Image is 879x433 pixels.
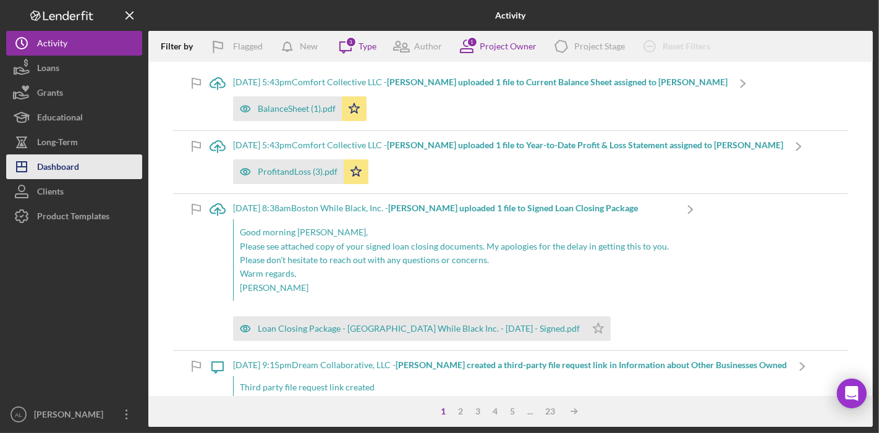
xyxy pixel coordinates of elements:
[467,36,478,48] div: 1
[202,131,814,193] a: [DATE] 5:43pmComfort Collective LLC -[PERSON_NAME] uploaded 1 file to Year-to-Date Profit & Loss ...
[37,80,63,108] div: Grants
[504,406,522,416] div: 5
[396,359,787,370] b: [PERSON_NAME] created a third-party file request link in Information about Other Businesses Owned
[388,203,638,213] b: [PERSON_NAME] uploaded 1 file to Signed Loan Closing Package
[240,281,669,295] p: [PERSON_NAME]
[31,402,111,430] div: [PERSON_NAME]
[6,105,142,130] button: Educational
[6,204,142,229] button: Product Templates
[37,105,83,133] div: Educational
[233,159,368,184] button: ProfitandLoss (3).pdf
[258,104,336,114] div: BalanceSheet (1).pdf
[202,194,706,350] a: [DATE] 8:38amBoston While Black, Inc. -[PERSON_NAME] uploaded 1 file to Signed Loan Closing Packa...
[487,406,504,416] div: 4
[233,316,611,341] button: Loan Closing Package - [GEOGRAPHIC_DATA] While Black Inc. - [DATE] - Signed.pdf
[496,11,526,20] b: Activity
[6,179,142,204] button: Clients
[387,140,783,150] b: [PERSON_NAME] uploaded 1 file to Year-to-Date Profit & Loss Statement assigned to [PERSON_NAME]
[6,402,142,427] button: AL[PERSON_NAME]
[435,406,452,416] div: 1
[346,36,357,48] div: 3
[240,267,669,280] p: Warm regards,
[202,351,818,414] a: [DATE] 9:15pmDream Collaborative, LLC -[PERSON_NAME] created a third-party file request link in I...
[233,140,783,150] div: [DATE] 5:43pm Comfort Collective LLC -
[634,34,723,59] button: Reset Filters
[540,406,562,416] div: 23
[233,96,367,121] button: BalanceSheet (1).pdf
[387,77,728,87] b: [PERSON_NAME] uploaded 1 file to Current Balance Sheet assigned to [PERSON_NAME]
[470,406,487,416] div: 3
[240,240,669,253] p: Please see attached copy of your signed loan closing documents. My apologies for the delay in get...
[202,68,758,130] a: [DATE] 5:43pmComfort Collective LLC -[PERSON_NAME] uploaded 1 file to Current Balance Sheet assig...
[37,204,109,232] div: Product Templates
[359,41,376,51] div: Type
[452,406,470,416] div: 2
[233,34,263,59] div: Flagged
[300,34,318,59] div: New
[240,253,669,267] p: Please don't hesitate to reach out with any questions or concerns.
[37,56,59,83] div: Loans
[233,203,675,213] div: [DATE] 8:38am Boston While Black, Inc. -
[6,130,142,154] button: Long-Term
[837,379,867,408] div: Open Intercom Messenger
[233,360,787,370] div: [DATE] 9:15pm Dream Collaborative, LLC -
[275,34,330,59] button: New
[663,34,710,59] div: Reset Filters
[161,41,202,51] div: Filter by
[6,80,142,105] button: Grants
[6,31,142,56] button: Activity
[15,411,22,418] text: AL
[258,167,338,177] div: ProfitandLoss (3).pdf
[522,406,540,416] div: ...
[37,154,79,182] div: Dashboard
[37,179,64,207] div: Clients
[233,77,728,87] div: [DATE] 5:43pm Comfort Collective LLC -
[37,130,78,158] div: Long-Term
[480,41,537,51] div: Project Owner
[6,154,142,179] button: Dashboard
[258,324,580,334] div: Loan Closing Package - [GEOGRAPHIC_DATA] While Black Inc. - [DATE] - Signed.pdf
[233,376,787,398] div: Third party file request link created
[574,41,625,51] div: Project Stage
[37,31,67,59] div: Activity
[202,34,275,59] button: Flagged
[6,56,142,80] button: Loans
[414,41,442,51] div: Author
[240,225,669,239] p: Good morning [PERSON_NAME],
